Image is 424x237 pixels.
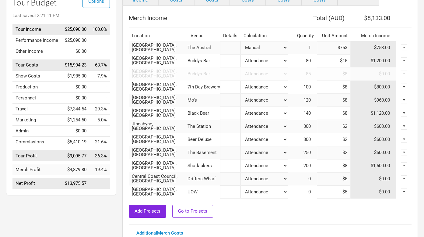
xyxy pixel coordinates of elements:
td: $0.00 [61,93,89,104]
th: Merch Income [351,31,396,41]
td: $0.00 [351,185,396,199]
input: per head [317,159,351,172]
td: $15,994.23 [61,60,89,71]
span: 300 [303,137,317,142]
td: Tour Income [12,24,61,35]
span: 0 [308,176,317,181]
div: ▼ [401,189,408,195]
span: Go to Pre-sets [178,208,207,214]
td: [GEOGRAPHIC_DATA], [GEOGRAPHIC_DATA] [129,107,187,120]
div: ▼ [401,123,408,130]
span: 0 [308,189,317,195]
td: $753.00 [351,41,396,54]
th: Merch Income [129,12,288,24]
th: $8,133.00 [351,12,396,24]
span: 100 [303,84,317,90]
td: [GEOGRAPHIC_DATA], [GEOGRAPHIC_DATA] [129,81,187,94]
input: per head [317,172,351,185]
th: Location [129,31,187,41]
div: ▼ [401,149,408,156]
th: Venue [187,31,220,41]
td: $25,090.00 [61,35,89,46]
div: ▼ [401,57,408,64]
td: The Austral [187,41,220,54]
td: Tour Profit [12,150,61,161]
td: $600.00 [351,120,396,133]
td: Travel as % of Tour Income [89,104,110,115]
td: $13,975.57 [61,178,89,189]
td: [GEOGRAPHIC_DATA], [GEOGRAPHIC_DATA] [129,94,187,107]
div: ▼ [401,84,408,90]
td: UOW [187,185,220,199]
input: per head [317,120,351,133]
input: per head [317,67,351,81]
td: Tour Costs as % of Tour Income [89,60,110,71]
td: Show Costs as % of Tour Income [89,71,110,82]
td: Admin as % of Tour Income [89,126,110,137]
td: Net Profit as % of Tour Income [89,178,110,189]
input: per head [317,133,351,146]
span: Add Pre-sets [135,208,160,214]
span: 200 [303,163,317,168]
th: Unit Amount [317,31,351,41]
td: Performance Income as % of Tour Income [89,35,110,46]
input: per head [317,94,351,107]
td: Tour Income as % of Tour Income [89,24,110,35]
td: Buddys Bar [187,67,220,81]
td: $0.00 [61,126,89,137]
td: Shotkickers [187,159,220,172]
th: Calculation [240,31,288,41]
td: Other Income [12,46,61,57]
td: Admin [12,126,61,137]
td: [GEOGRAPHIC_DATA], [GEOGRAPHIC_DATA] [129,133,187,146]
div: ▼ [401,136,408,143]
input: per head [317,185,351,199]
td: [GEOGRAPHIC_DATA], [GEOGRAPHIC_DATA] [129,146,187,159]
span: 1 [308,45,317,50]
td: [GEOGRAPHIC_DATA], [GEOGRAPHIC_DATA] [129,159,187,172]
td: Commissions as % of Tour Income [89,137,110,148]
td: Personnel [12,93,61,104]
td: [GEOGRAPHIC_DATA], [GEOGRAPHIC_DATA] [129,185,187,199]
td: $1,254.50 [61,115,89,126]
div: ▼ [401,44,408,51]
button: Add Pre-sets [129,205,166,218]
td: Merch Profit [12,164,61,175]
td: Merch Profit as % of Tour Income [89,164,110,175]
th: Total ( AUD ) [288,12,351,24]
a: - Additional Merch Costs [135,230,183,236]
th: Details [220,31,240,41]
a: Go to Pre-sets [172,205,213,218]
td: Drifters Wharf [187,172,220,185]
div: ▼ [401,175,408,182]
td: $960.00 [351,94,396,107]
span: 250 [303,150,317,155]
td: $9,095.77 [61,150,89,161]
td: 7th Day Brewery [187,81,220,94]
div: ▼ [401,97,408,103]
td: $500.00 [351,146,396,159]
td: Show Costs [12,71,61,82]
td: Other Income as % of Tour Income [89,46,110,57]
td: [GEOGRAPHIC_DATA], [GEOGRAPHIC_DATA] [129,67,187,81]
td: $0.00 [351,67,396,81]
div: Last saved 12:21:11 PM [12,13,110,18]
span: 80 [306,58,317,63]
td: Marketing as % of Tour Income [89,115,110,126]
td: $1,200.00 [351,54,396,67]
td: Tour Profit as % of Tour Income [89,150,110,161]
td: Commissions [12,137,61,148]
td: Production [12,82,61,93]
td: Marketing [12,115,61,126]
td: Performance Income [12,35,61,46]
td: $25,090.00 [61,24,89,35]
input: per head [317,146,351,159]
td: The Station [187,120,220,133]
span: 300 [303,124,317,129]
td: Central Coast Council, [GEOGRAPHIC_DATA] [129,172,187,185]
td: Production as % of Tour Income [89,82,110,93]
td: $1,985.00 [61,71,89,82]
span: 85 [306,71,317,77]
td: $1,600.00 [351,159,396,172]
td: $0.00 [351,172,396,185]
